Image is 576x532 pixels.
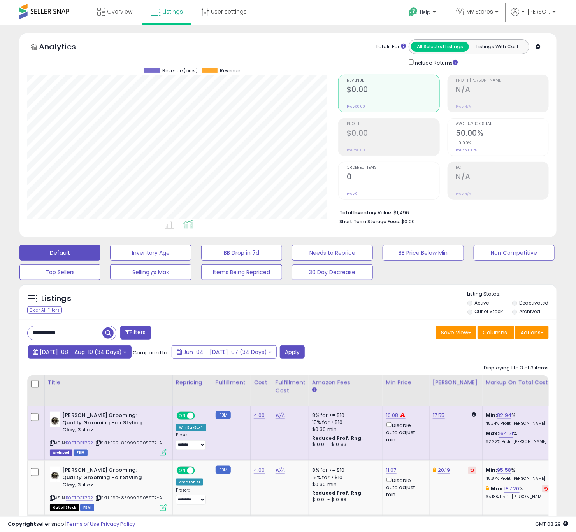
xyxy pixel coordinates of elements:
span: Revenue (prev) [163,68,198,73]
small: Prev: $0.00 [347,148,365,152]
span: ROI [456,166,548,170]
div: % [486,412,550,426]
b: Reduced Prof. Rng. [312,490,363,496]
h2: N/A [456,85,548,96]
div: Repricing [176,378,209,387]
button: Filters [120,326,151,339]
a: Help [402,1,444,25]
b: Total Inventory Value: [339,209,392,216]
h2: $0.00 [347,129,439,139]
div: Amazon Fees [312,378,379,387]
b: Min: [486,411,497,419]
a: 4.00 [254,411,265,419]
b: Short Term Storage Fees: [339,218,400,225]
small: FBM [216,466,231,474]
div: $10.01 - $10.83 [312,497,377,503]
div: Fulfillment Cost [276,378,306,395]
p: Listing States: [467,290,557,298]
b: [PERSON_NAME] Grooming: Quality Grooming Hair Styling Clay, 3.4 oz [62,467,157,490]
h2: 50.00% [456,129,548,139]
div: Preset: [176,488,206,505]
i: Get Help [408,7,418,17]
h5: Analytics [39,41,91,54]
p: 48.87% Profit [PERSON_NAME] [486,476,550,481]
img: 41jq2lmI6CL._SL40_.jpg [50,412,60,427]
div: $0.30 min [312,481,377,488]
a: N/A [276,466,285,474]
a: 164.71 [499,430,513,437]
b: Max: [491,485,504,492]
div: 8% for <= $10 [312,467,377,474]
div: Disable auto adjust min [386,421,423,443]
label: Active [474,299,489,306]
div: Amazon AI [176,479,203,486]
div: % [486,485,550,500]
span: Listings that have been deleted from Seller Central [50,450,72,456]
span: Profit [PERSON_NAME] [456,79,548,83]
button: All Selected Listings [411,42,469,52]
a: Terms of Use [67,520,100,528]
span: Hi [PERSON_NAME] [521,8,550,16]
a: 82.94 [497,411,512,419]
div: ASIN: [50,467,167,510]
span: Profit [347,122,439,126]
span: ON [177,413,187,419]
small: Prev: 0 [347,191,358,196]
button: Non Competitive [474,245,555,261]
small: Prev: $0.00 [347,104,365,109]
button: BB Drop in 7d [201,245,282,261]
a: 17.55 [433,411,445,419]
button: Needs to Reprice [292,245,373,261]
div: seller snap | | [8,521,135,528]
div: Totals For [376,43,406,51]
span: Jun-04 - [DATE]-07 (34 Days) [183,348,267,356]
span: OFF [194,413,206,419]
small: Amazon Fees. [312,387,317,394]
button: Inventory Age [110,245,191,261]
span: ON [177,467,187,474]
span: Overview [107,8,132,16]
b: Max: [486,430,499,437]
button: Jun-04 - [DATE]-07 (34 Days) [172,345,277,359]
span: Revenue [220,68,241,73]
div: Include Returns [403,58,467,67]
button: 30 Day Decrease [292,264,373,280]
div: Win BuyBox * [176,424,206,431]
a: 4.00 [254,466,265,474]
button: Listings With Cost [469,42,527,52]
a: B00TOGK7R2 [66,440,93,446]
h5: Listings [41,293,71,304]
p: 62.22% Profit [PERSON_NAME] [486,439,550,444]
span: | SKU: 192-859999905977-A [95,440,162,446]
div: Min Price [386,378,426,387]
div: Preset: [176,432,206,450]
a: Privacy Policy [101,520,135,528]
span: All listings that are currently out of stock and unavailable for purchase on Amazon [50,504,79,511]
strong: Copyright [8,520,36,528]
button: Save View [436,326,476,339]
button: Selling @ Max [110,264,191,280]
span: FBM [74,450,88,456]
b: [PERSON_NAME] Grooming: Quality Grooming Hair Styling Clay, 3.4 oz [62,412,157,436]
a: 10.08 [386,411,399,419]
small: 0.00% [456,140,472,146]
label: Out of Stock [474,308,503,315]
span: My Stores [466,8,493,16]
div: % [486,467,550,481]
div: Fulfillment [216,378,247,387]
div: Disable auto adjust min [386,476,423,499]
button: Items Being Repriced [201,264,282,280]
a: N/A [276,411,285,419]
div: [PERSON_NAME] [433,378,479,387]
span: OFF [194,467,206,474]
div: % [486,430,550,444]
button: [DATE]-08 - Aug-10 (34 Days) [28,345,132,359]
h2: N/A [456,172,548,183]
a: B00TOGK7R2 [66,495,93,501]
div: ASIN: [50,412,167,455]
p: 65.18% Profit [PERSON_NAME] [486,494,550,500]
div: 15% for > $10 [312,474,377,481]
button: Apply [280,345,305,359]
span: [DATE]-08 - Aug-10 (34 Days) [40,348,122,356]
span: Columns [483,329,507,336]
